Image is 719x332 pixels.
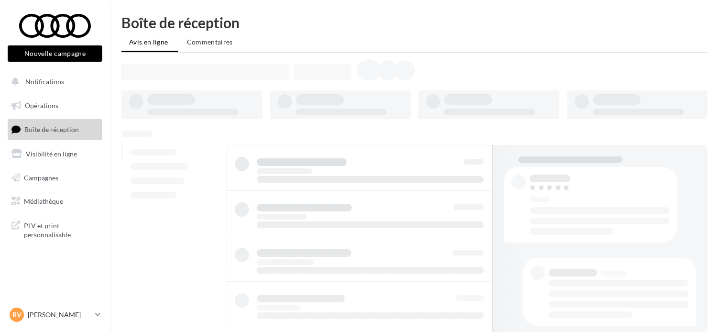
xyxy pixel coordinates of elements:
a: Opérations [6,96,104,116]
a: Campagnes [6,168,104,188]
div: Boîte de réception [121,15,708,30]
span: Boîte de réception [24,125,79,133]
a: RV [PERSON_NAME] [8,306,102,324]
span: Notifications [25,77,64,86]
button: Notifications [6,72,100,92]
span: Campagnes [24,173,58,181]
a: PLV et print personnalisable [6,215,104,243]
button: Nouvelle campagne [8,45,102,62]
a: Boîte de réception [6,119,104,140]
p: [PERSON_NAME] [28,310,91,320]
span: PLV et print personnalisable [24,219,98,240]
span: Médiathèque [24,197,63,205]
span: Opérations [25,101,58,110]
span: RV [12,310,22,320]
a: Médiathèque [6,191,104,211]
span: Visibilité en ligne [26,150,77,158]
a: Visibilité en ligne [6,144,104,164]
span: Commentaires [187,38,233,46]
